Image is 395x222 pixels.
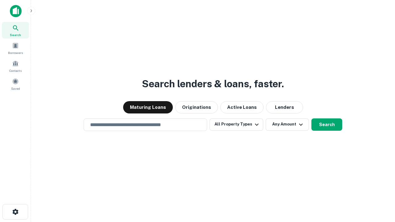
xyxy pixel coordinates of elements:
[11,86,20,91] span: Saved
[2,40,29,56] a: Borrowers
[10,32,21,37] span: Search
[10,5,22,17] img: capitalize-icon.png
[142,76,284,91] h3: Search lenders & loans, faster.
[364,173,395,202] iframe: Chat Widget
[266,101,303,113] button: Lenders
[8,50,23,55] span: Borrowers
[2,76,29,92] a: Saved
[175,101,218,113] button: Originations
[311,118,342,131] button: Search
[266,118,309,131] button: Any Amount
[2,22,29,39] a: Search
[9,68,22,73] span: Contacts
[220,101,264,113] button: Active Loans
[210,118,263,131] button: All Property Types
[2,58,29,74] a: Contacts
[123,101,173,113] button: Maturing Loans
